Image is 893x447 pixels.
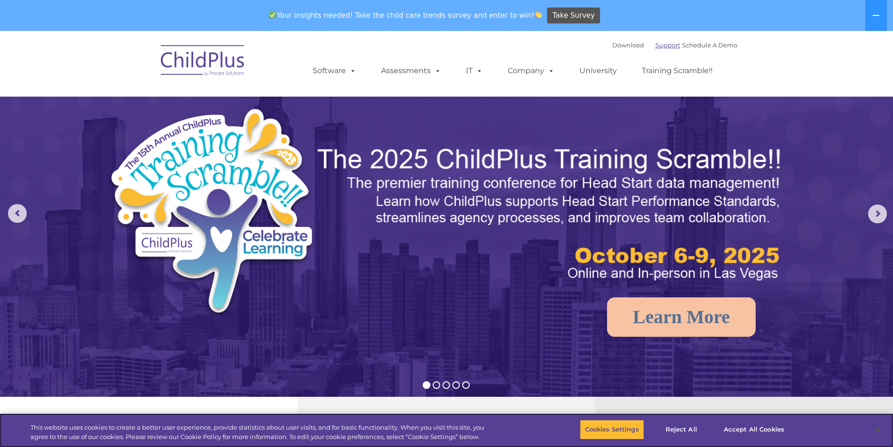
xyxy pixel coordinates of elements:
span: Your insights needed! Take the child care trends survey and enter to win! [265,6,546,24]
a: Assessments [372,61,450,80]
button: Reject All [652,420,711,439]
span: Take Survey [553,8,595,24]
span: Last name [130,62,159,69]
a: University [570,61,626,80]
a: Take Survey [547,8,600,24]
a: Company [498,61,564,80]
img: ChildPlus by Procare Solutions [156,38,250,85]
img: ✅ [269,11,276,18]
button: Cookies Settings [580,420,644,439]
a: Support [655,41,680,49]
a: Schedule A Demo [682,41,737,49]
a: IT [457,61,492,80]
font: | [612,41,737,49]
button: Close [868,419,888,440]
span: Phone number [130,100,170,107]
a: Download [612,41,644,49]
a: Software [303,61,366,80]
div: This website uses cookies to create a better user experience, provide statistics about user visit... [30,423,491,441]
button: Accept All Cookies [719,420,789,439]
a: Learn More [607,297,756,337]
img: 👏 [535,11,542,18]
a: Training Scramble!! [632,61,722,80]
